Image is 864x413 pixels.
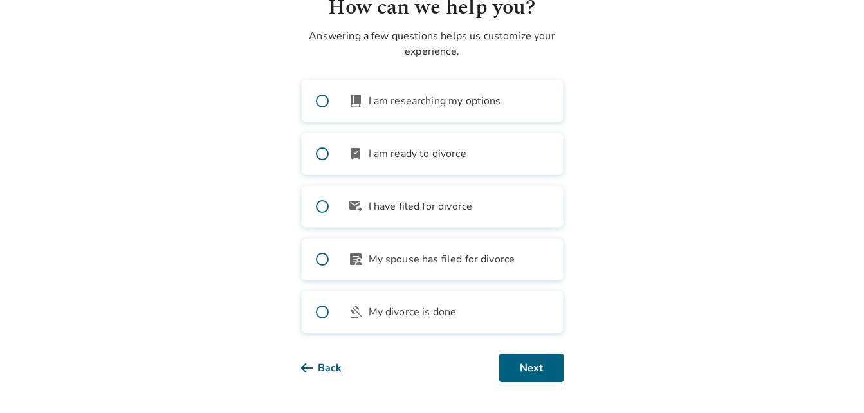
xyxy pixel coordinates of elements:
[369,93,501,109] span: I am researching my options
[348,146,363,161] span: bookmark_check
[348,199,363,214] span: outgoing_mail
[499,354,564,382] button: Next
[348,93,363,109] span: book_2
[369,252,515,267] span: My spouse has filed for divorce
[301,28,564,59] p: Answering a few questions helps us customize your experience.
[348,304,363,320] span: gavel
[348,252,363,267] span: article_person
[369,199,473,214] span: I have filed for divorce
[301,354,362,382] button: Back
[369,146,466,161] span: I am ready to divorce
[800,351,864,413] iframe: Chat Widget
[369,304,457,320] span: My divorce is done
